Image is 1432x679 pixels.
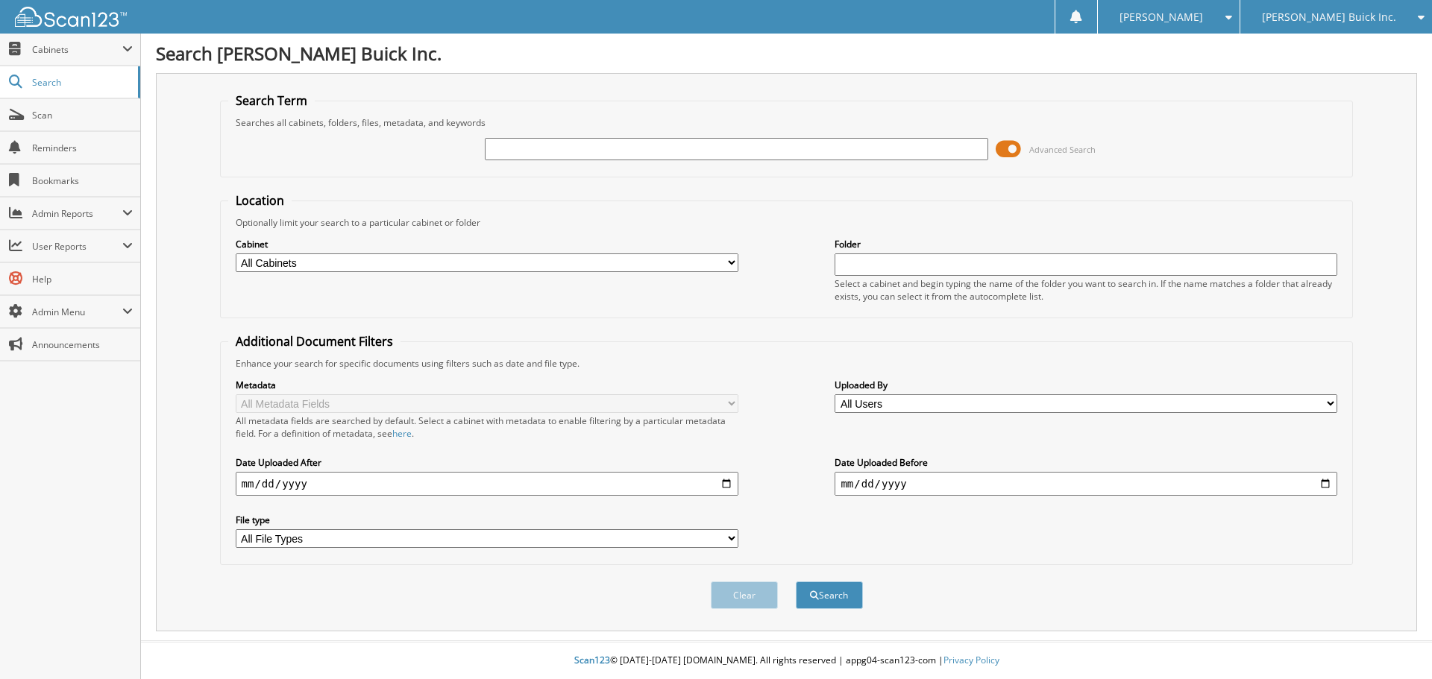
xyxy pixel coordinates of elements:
[32,240,122,253] span: User Reports
[236,238,738,250] label: Cabinet
[141,642,1432,679] div: © [DATE]-[DATE] [DOMAIN_NAME]. All rights reserved | appg04-scan123-com |
[32,207,122,220] span: Admin Reports
[32,142,133,154] span: Reminders
[392,427,412,440] a: here
[228,216,1345,229] div: Optionally limit your search to a particular cabinet or folder
[835,277,1337,303] div: Select a cabinet and begin typing the name of the folder you want to search in. If the name match...
[835,456,1337,469] label: Date Uploaded Before
[796,581,863,609] button: Search
[236,514,738,526] label: File type
[228,92,315,109] legend: Search Term
[32,338,133,351] span: Announcements
[1357,607,1432,679] iframe: Chat Widget
[236,414,738,440] div: All metadata fields are searched by default. Select a cabinet with metadata to enable filtering b...
[228,116,1345,129] div: Searches all cabinets, folders, files, metadata, and keywords
[32,43,122,56] span: Cabinets
[1262,13,1396,22] span: [PERSON_NAME] Buick Inc.
[32,306,122,318] span: Admin Menu
[228,333,401,350] legend: Additional Document Filters
[236,379,738,391] label: Metadata
[1119,13,1203,22] span: [PERSON_NAME]
[32,174,133,187] span: Bookmarks
[156,41,1417,66] h1: Search [PERSON_NAME] Buick Inc.
[711,581,778,609] button: Clear
[236,456,738,469] label: Date Uploaded After
[1029,144,1096,155] span: Advanced Search
[32,76,131,89] span: Search
[32,273,133,285] span: Help
[236,472,738,496] input: start
[574,654,610,666] span: Scan123
[15,7,127,27] img: scan123-logo-white.svg
[835,472,1337,496] input: end
[228,357,1345,370] div: Enhance your search for specific documents using filters such as date and file type.
[32,109,133,121] span: Scan
[835,379,1337,391] label: Uploaded By
[835,238,1337,250] label: Folder
[228,192,292,209] legend: Location
[943,654,999,666] a: Privacy Policy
